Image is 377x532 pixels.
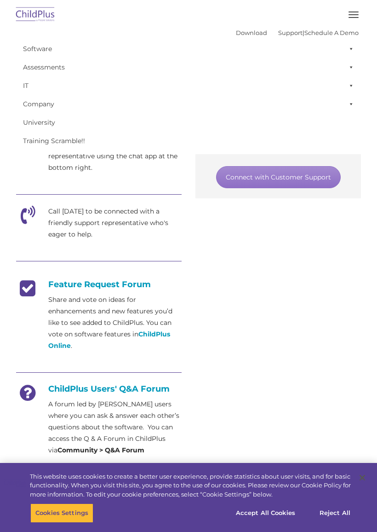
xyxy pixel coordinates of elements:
[236,29,359,36] font: |
[352,468,372,488] button: Close
[48,294,182,352] p: Share and vote on ideas for enhancements and new features you’d like to see added to ChildPlus. Y...
[18,113,359,132] a: University
[231,503,300,523] button: Accept All Cookies
[216,166,341,188] a: Connect with Customer Support
[18,40,359,58] a: Software
[18,58,359,76] a: Assessments
[48,206,182,240] p: Call [DATE] to be connected with a friendly support representative who's eager to help.
[57,446,144,454] strong: Community > Q&A Forum
[14,4,57,26] img: ChildPlus by Procare Solutions
[16,384,182,394] h4: ChildPlus Users' Q&A Forum
[18,132,359,150] a: Training Scramble!!
[306,503,364,523] button: Reject All
[304,29,359,36] a: Schedule A Demo
[278,29,303,36] a: Support
[30,472,351,499] div: This website uses cookies to create a better user experience, provide statistics about user visit...
[48,399,182,456] p: A forum led by [PERSON_NAME] users where you can ask & answer each other’s questions about the so...
[18,95,359,113] a: Company
[16,279,182,289] h4: Feature Request Forum
[30,503,93,523] button: Cookies Settings
[48,139,182,173] p: Chat now with a knowledgable representative using the chat app at the bottom right.
[18,76,359,95] a: IT
[236,29,267,36] a: Download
